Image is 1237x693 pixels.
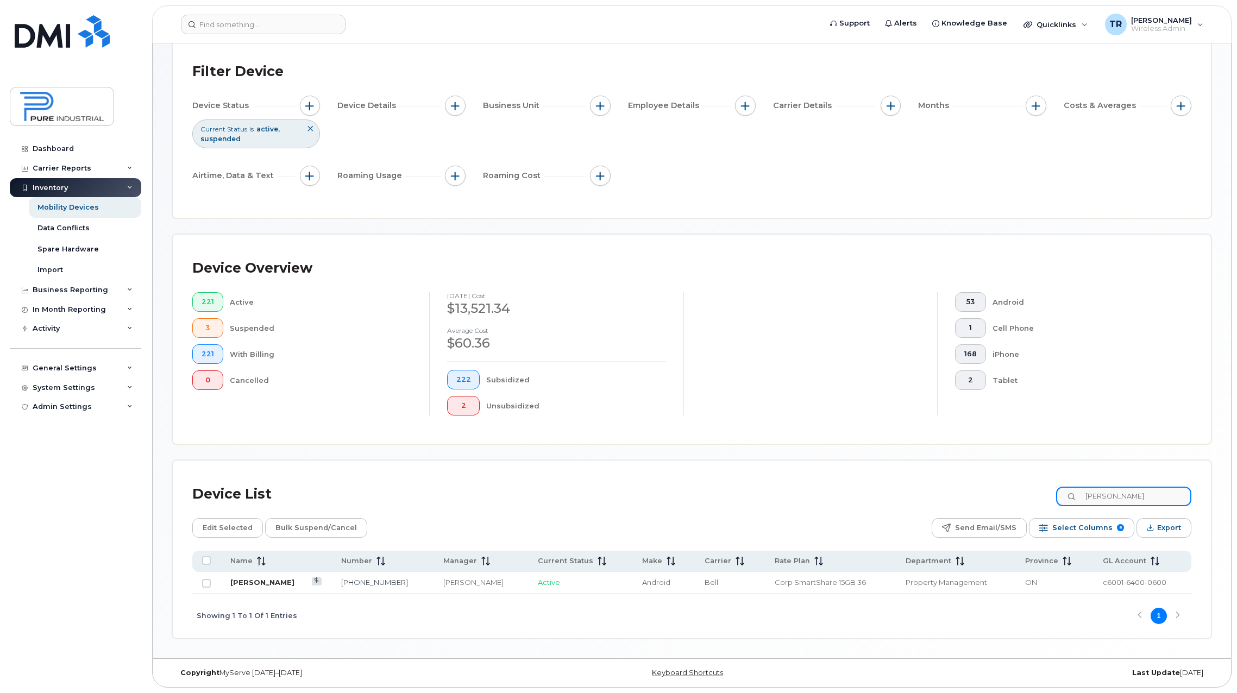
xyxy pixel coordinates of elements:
span: Quicklinks [1037,20,1076,29]
div: Subsidized [486,370,665,389]
h4: Average cost [447,327,666,334]
div: Quicklinks [1016,14,1095,35]
span: Current Status [200,124,247,134]
span: active [256,125,280,133]
input: Find something... [181,15,346,34]
span: 0 [202,376,214,385]
span: [PERSON_NAME] [1131,16,1192,24]
button: 0 [192,370,223,390]
div: Cancelled [230,370,412,390]
a: Support [822,12,877,34]
span: 221 [202,298,214,306]
div: Tablet [993,370,1174,390]
button: 222 [447,370,480,389]
button: 3 [192,318,223,338]
span: Active [538,578,560,587]
button: Bulk Suspend/Cancel [265,518,367,538]
div: Unsubsidized [486,396,665,415]
a: [PERSON_NAME] [230,578,294,587]
span: Carrier [705,556,731,566]
span: Months [918,100,952,111]
span: Device Details [337,100,399,111]
span: Province [1025,556,1058,566]
div: MyServe [DATE]–[DATE] [172,669,519,677]
div: With Billing [230,344,412,364]
a: Keyboard Shortcuts [652,669,723,677]
button: 221 [192,292,223,312]
span: Department [906,556,951,566]
div: Device Overview [192,254,312,282]
span: Bulk Suspend/Cancel [275,520,357,536]
span: Select Columns [1052,520,1113,536]
span: Make [642,556,662,566]
div: Device List [192,480,272,508]
span: 221 [202,350,214,358]
a: Knowledge Base [925,12,1015,34]
span: 2 [964,376,977,385]
button: 2 [447,396,480,415]
span: TR [1109,18,1122,31]
span: Wireless Admin [1131,24,1192,33]
span: c6001-6400-0600 [1103,578,1166,587]
span: Device Status [192,100,252,111]
div: [DATE] [865,669,1211,677]
input: Search Device List ... [1056,487,1191,506]
span: Rate Plan [775,556,810,566]
div: [PERSON_NAME] [443,577,518,588]
button: Edit Selected [192,518,263,538]
div: Tashiur Rahman [1097,14,1211,35]
span: Edit Selected [203,520,253,536]
button: Export [1136,518,1191,538]
button: Send Email/SMS [932,518,1027,538]
div: Cell Phone [993,318,1174,338]
span: is [249,124,254,134]
span: Manager [443,556,477,566]
div: $60.36 [447,334,666,352]
button: Select Columns 9 [1029,518,1134,538]
span: Number [341,556,372,566]
span: Alerts [894,18,917,29]
button: 168 [955,344,986,364]
button: 53 [955,292,986,312]
div: Suspended [230,318,412,338]
span: Business Unit [483,100,543,111]
span: Name [230,556,253,566]
span: Export [1157,520,1181,536]
a: View Last Bill [312,577,322,585]
div: iPhone [993,344,1174,364]
span: Roaming Cost [483,170,544,181]
span: Current Status [538,556,593,566]
div: Filter Device [192,58,284,86]
span: Bell [705,578,718,587]
span: Property Management [906,578,987,587]
span: 53 [964,298,977,306]
strong: Last Update [1132,669,1180,677]
span: Roaming Usage [337,170,405,181]
span: Carrier Details [773,100,835,111]
span: 2 [456,401,471,410]
a: Alerts [877,12,925,34]
span: Support [839,18,870,29]
span: Employee Details [628,100,702,111]
a: [PHONE_NUMBER] [341,578,408,587]
span: Corp SmartShare 15GB 36 [775,578,866,587]
h4: [DATE] cost [447,292,666,299]
button: 2 [955,370,986,390]
span: Showing 1 To 1 Of 1 Entries [197,608,297,624]
span: ON [1025,578,1037,587]
span: Knowledge Base [941,18,1007,29]
button: 1 [955,318,986,338]
button: 221 [192,344,223,364]
span: Airtime, Data & Text [192,170,277,181]
span: Android [642,578,670,587]
span: suspended [200,135,241,143]
span: GL Account [1103,556,1146,566]
div: Active [230,292,412,312]
span: 168 [964,350,977,358]
strong: Copyright [180,669,219,677]
span: Send Email/SMS [955,520,1016,536]
span: 1 [964,324,977,332]
div: $13,521.34 [447,299,666,318]
button: Page 1 [1151,608,1167,624]
span: 9 [1117,524,1124,531]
